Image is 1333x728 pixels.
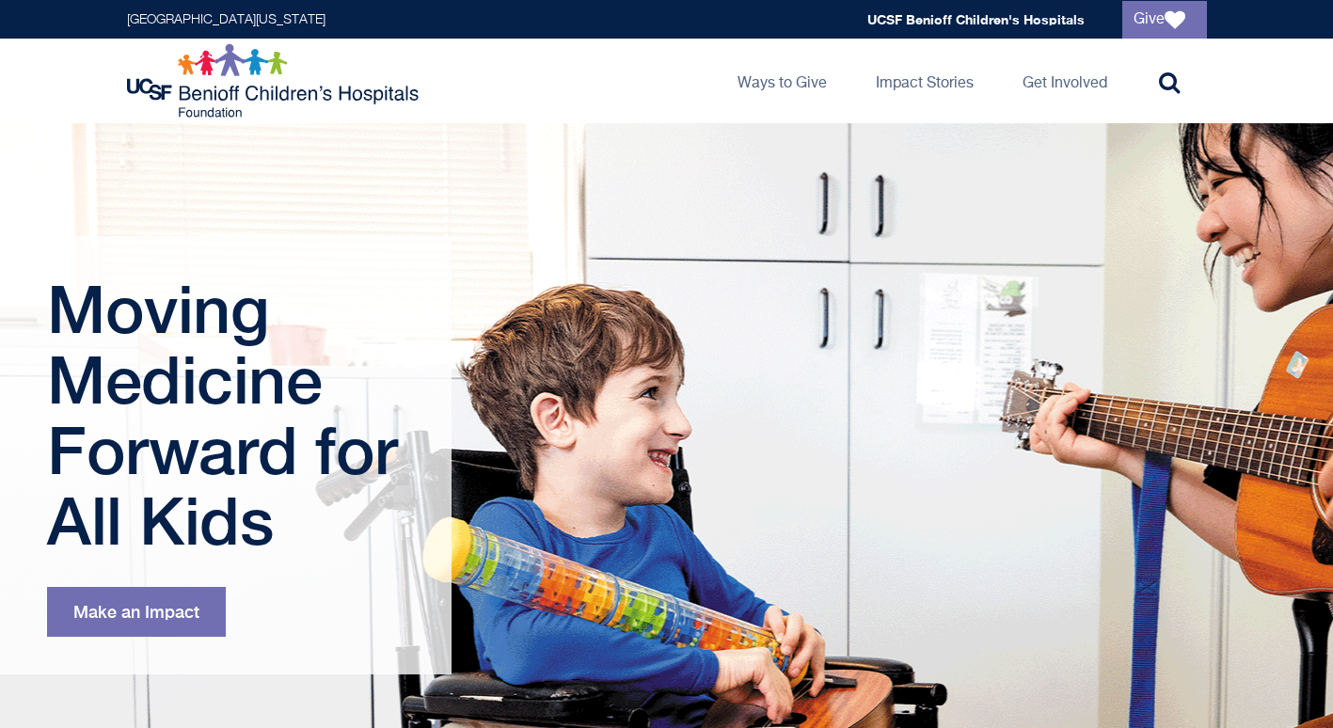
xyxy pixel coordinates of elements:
a: Make an Impact [47,587,226,637]
a: Ways to Give [722,39,842,123]
a: [GEOGRAPHIC_DATA][US_STATE] [127,13,325,26]
img: Logo for UCSF Benioff Children's Hospitals Foundation [127,43,423,119]
a: Get Involved [1008,39,1122,123]
h1: Moving Medicine Forward for All Kids [47,274,409,556]
a: Impact Stories [861,39,989,123]
a: UCSF Benioff Children's Hospitals [867,11,1085,27]
a: Give [1122,1,1207,39]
